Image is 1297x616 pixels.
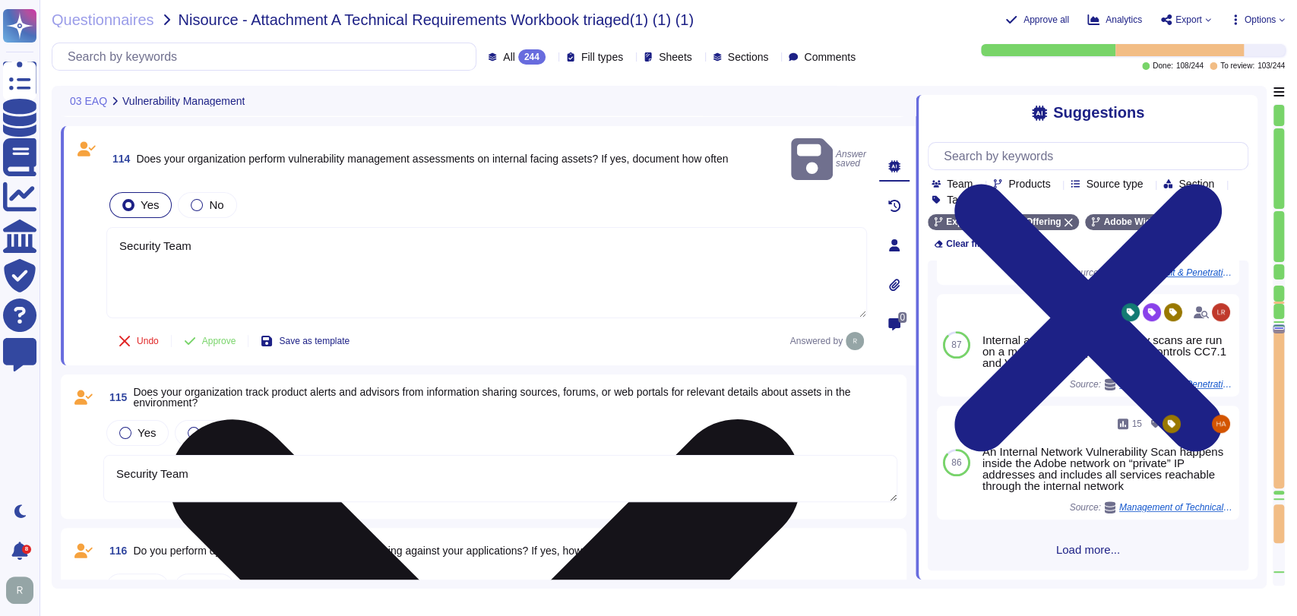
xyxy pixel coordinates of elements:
span: 0 [898,312,906,323]
button: Approve all [1005,14,1069,26]
span: No [209,198,223,211]
span: Export [1175,15,1202,24]
span: Comments [804,52,856,62]
span: 114 [106,153,130,164]
img: user [846,332,864,350]
span: 108 / 244 [1176,62,1204,70]
span: Sections [728,52,769,62]
img: user [1212,303,1230,321]
span: 03 EAQ [70,96,107,106]
input: Search by keywords [60,43,476,70]
button: Analytics [1087,14,1142,26]
span: Options [1245,15,1276,24]
span: Vulnerability Management [122,96,245,106]
textarea: Security Team [103,455,897,502]
span: Does your organization perform vulnerability management assessments on internal facing assets? If... [136,153,728,165]
button: user [3,573,44,607]
input: Search by keywords [936,143,1248,169]
span: Sheets [659,52,692,62]
span: Nisource - Attachment A Technical Requirements Workbook triaged(1) (1) (1) [179,12,694,27]
img: user [1212,415,1230,433]
span: Questionnaires [52,12,154,27]
div: 244 [518,49,546,65]
img: user [6,577,33,604]
span: Yes [141,198,159,211]
span: 103 / 244 [1257,62,1285,70]
div: 8 [22,545,31,554]
span: 87 [951,340,961,349]
span: All [503,52,515,62]
span: Answer saved [791,135,867,183]
span: 115 [103,392,127,403]
span: Load more... [928,544,1248,555]
span: Fill types [581,52,623,62]
span: Done: [1153,62,1173,70]
textarea: Security Team Internal and external vulnerability scans are run on a monthly basis. (See SOC 2 Co... [106,227,867,318]
span: Approve all [1023,15,1069,24]
span: Analytics [1106,15,1142,24]
span: 116 [103,545,127,556]
span: To review: [1220,62,1254,70]
span: 86 [951,458,961,467]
